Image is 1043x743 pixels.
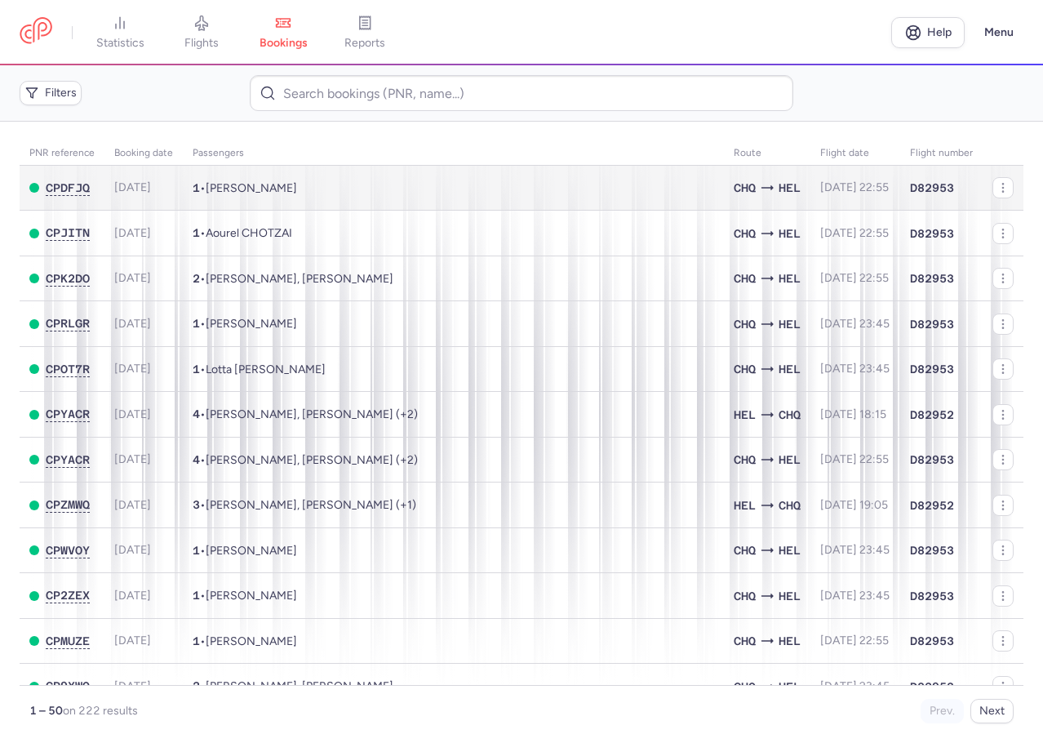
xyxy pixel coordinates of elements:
span: CHQ [779,496,801,514]
th: flight date [810,141,900,166]
span: [DATE] 23:45 [820,362,890,376]
button: CPMUZE [46,634,90,648]
span: [DATE] [114,452,151,466]
span: HEL [779,632,801,650]
th: PNR reference [20,141,104,166]
span: CHQ [734,315,756,333]
span: Andrey PISKUNOV, Evgeniia SAFRONOVA, Zakhar PISKUNOV, Mariia PISKUNOVA [206,453,418,467]
span: flights [184,36,219,51]
span: CHQ [734,632,756,650]
span: 1 [193,363,200,376]
button: Next [970,699,1014,723]
button: CPWVOY [46,544,90,558]
span: CHQ [734,541,756,559]
button: CPOT7R [46,363,90,376]
span: 4 [193,453,200,466]
span: • [193,453,418,467]
span: 1 [193,589,200,602]
span: [DATE] [114,226,151,240]
span: reports [344,36,385,51]
span: [DATE] 23:45 [820,589,890,603]
span: Andrey PISKUNOV, Evgeniia SAFRONOVA, Zakhar PISKUNOV, Mariia PISKUNOVA [206,407,418,421]
span: CHQ [734,269,756,287]
span: HEL [779,315,801,333]
span: 2 [193,679,200,692]
span: HEL [779,179,801,197]
span: D82953 [910,452,954,468]
span: Tapio TANSKANEN [206,181,297,195]
span: • [193,544,297,558]
span: D82953 [910,678,954,695]
span: [DATE] [114,543,151,557]
span: [DATE] [114,679,151,693]
span: 1 [193,317,200,330]
span: 1 [193,544,200,557]
span: 4 [193,407,200,420]
span: bookings [260,36,308,51]
span: D82953 [910,588,954,604]
span: CHQ [734,587,756,605]
span: Laura HEIKKILAE [206,317,297,331]
button: CPJITN [46,226,90,240]
span: [DATE] 23:45 [820,543,890,557]
span: [DATE] 22:55 [820,180,889,194]
span: HEL [779,451,801,469]
span: CP9XWQ [46,679,90,692]
span: Roman ZHIGUN [206,589,297,603]
span: D82953 [910,225,954,242]
button: CPDFJQ [46,181,90,195]
span: • [193,272,393,286]
input: Search bookings (PNR, name...) [250,75,793,111]
span: • [193,226,292,240]
span: CPYACR [46,407,90,420]
strong: 1 – 50 [29,704,63,718]
span: • [193,407,418,421]
span: [DATE] [114,317,151,331]
span: [DATE] [114,362,151,376]
span: D82953 [910,180,954,196]
span: D82952 [910,407,954,423]
span: [DATE] [114,498,151,512]
span: CHQ [734,360,756,378]
span: D82953 [910,361,954,377]
a: reports [324,15,406,51]
span: [DATE] 22:55 [820,271,889,285]
button: Menu [974,17,1023,48]
button: CPRLGR [46,317,90,331]
span: CHQ [779,406,801,424]
span: • [193,317,297,331]
span: D82953 [910,542,954,558]
span: [DATE] 18:15 [820,407,886,421]
span: [DATE] [114,634,151,647]
span: CPWVOY [46,544,90,557]
span: D82952 [910,497,954,514]
a: Help [891,17,965,48]
span: on 222 results [63,704,138,718]
span: Georgios VERNADAKIS, Eleni GRYPAIOU, Iosif VERNADAKIS [206,498,416,512]
span: • [193,634,297,648]
span: CHQ [734,225,756,242]
span: CPK2DO [46,272,90,285]
span: CPDFJQ [46,181,90,194]
span: statistics [96,36,144,51]
span: Filters [45,87,77,100]
span: 1 [193,226,200,239]
span: HEL [779,587,801,605]
span: Miro VAELJAEMAEKI [206,634,297,648]
span: CHQ [734,451,756,469]
span: Aourel CHOTZAI [206,226,292,240]
th: Booking date [104,141,183,166]
span: [DATE] 22:55 [820,634,889,647]
span: HEL [734,406,756,424]
span: [DATE] 23:45 [820,317,890,331]
span: 2 [193,272,200,285]
a: bookings [242,15,324,51]
button: CPK2DO [46,272,90,286]
a: CitizenPlane red outlined logo [20,17,52,47]
span: [DATE] 19:05 [820,498,888,512]
span: [DATE] [114,271,151,285]
span: D82953 [910,270,954,287]
button: CPYACR [46,407,90,421]
span: • [193,589,297,603]
span: CHQ [734,179,756,197]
